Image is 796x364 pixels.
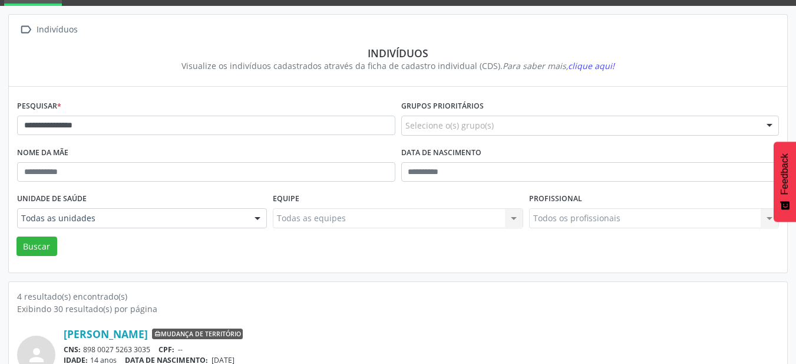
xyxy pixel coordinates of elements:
span: clique aqui! [568,60,615,71]
button: Buscar [16,237,57,257]
div: Indivíduos [25,47,771,60]
button: Feedback - Mostrar pesquisa [774,142,796,222]
div: Indivíduos [34,21,80,38]
span: Feedback [780,153,790,195]
label: Pesquisar [17,97,61,116]
span: CNS: [64,345,81,355]
a: [PERSON_NAME] [64,327,148,340]
span: CPF: [158,345,174,355]
i:  [17,21,34,38]
span: Todas as unidades [21,212,243,224]
div: 4 resultado(s) encontrado(s) [17,290,779,303]
label: Nome da mãe [17,144,68,162]
a:  Indivíduos [17,21,80,38]
label: Equipe [273,190,299,208]
div: 898 0027 5263 3035 [64,345,779,355]
i: Para saber mais, [503,60,615,71]
span: -- [178,345,183,355]
label: Profissional [529,190,582,208]
label: Grupos prioritários [401,97,484,116]
div: Exibindo 30 resultado(s) por página [17,303,779,315]
label: Unidade de saúde [17,190,87,208]
span: Selecione o(s) grupo(s) [405,119,494,132]
div: Visualize os indivíduos cadastrados através da ficha de cadastro individual (CDS). [25,60,771,72]
label: Data de nascimento [401,144,481,162]
span: Mudança de território [152,329,243,339]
